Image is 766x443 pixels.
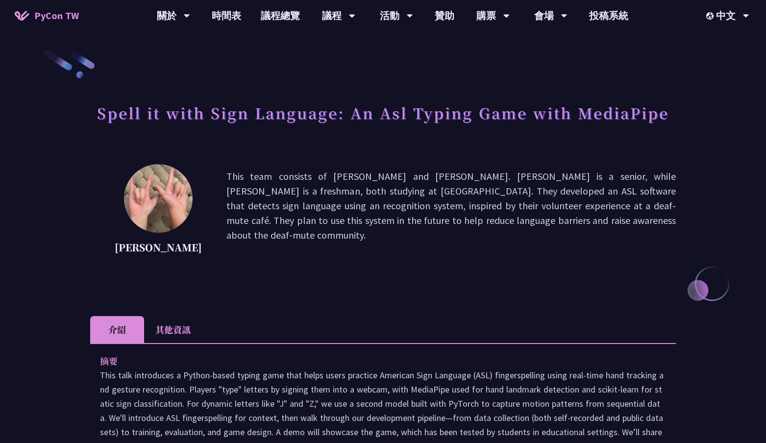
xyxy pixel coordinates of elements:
a: PyCon TW [5,3,89,28]
p: 摘要 [100,354,646,368]
p: This team consists of [PERSON_NAME] and [PERSON_NAME]. [PERSON_NAME] is a senior, while [PERSON_N... [226,169,676,257]
img: Locale Icon [706,12,716,20]
img: Home icon of PyCon TW 2025 [15,11,29,21]
li: 介紹 [90,316,144,343]
img: Ethan Chang [124,164,193,233]
p: [PERSON_NAME] [115,240,202,255]
li: 其他資訊 [144,316,202,343]
span: PyCon TW [34,8,79,23]
h1: Spell it with Sign Language: An Asl Typing Game with MediaPipe [97,98,669,127]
